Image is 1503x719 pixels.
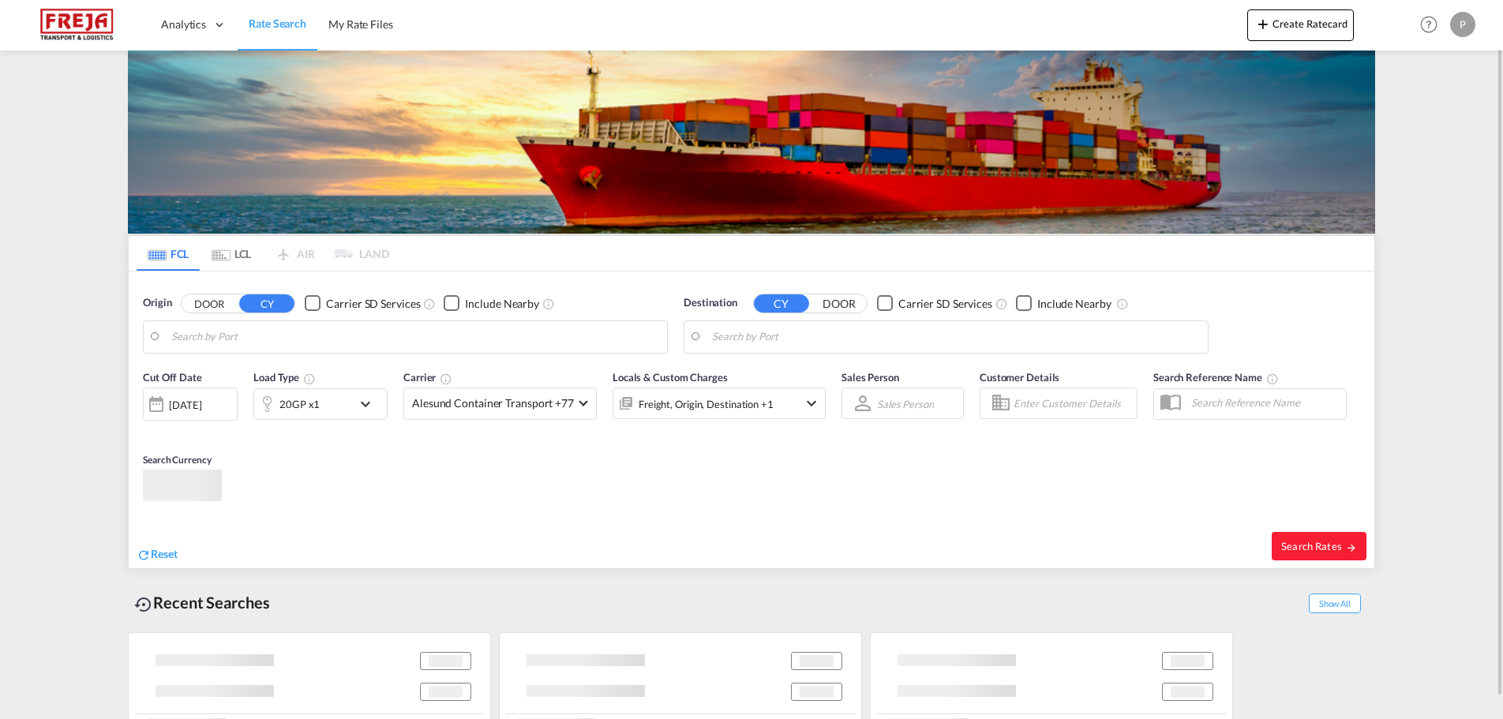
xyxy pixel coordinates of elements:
[684,295,737,311] span: Destination
[1266,373,1279,385] md-icon: Your search will be saved by the below given name
[200,236,263,271] md-tab-item: LCL
[712,325,1200,349] input: Search by Port
[1309,594,1361,613] span: Show All
[171,325,659,349] input: Search by Port
[1415,11,1450,39] div: Help
[980,371,1059,384] span: Customer Details
[279,393,320,415] div: 20GP x1
[328,17,393,31] span: My Rate Files
[326,296,420,312] div: Carrier SD Services
[253,388,388,420] div: 20GP x1icon-chevron-down
[1272,532,1366,560] button: Search Ratesicon-arrow-right
[639,393,774,415] div: Freight Origin Destination Factory Stuffing
[24,7,130,43] img: 586607c025bf11f083711d99603023e7.png
[182,294,237,313] button: DOOR
[151,547,178,560] span: Reset
[802,394,821,413] md-icon: icon-chevron-down
[303,373,316,385] md-icon: icon-information-outline
[898,296,992,312] div: Carrier SD Services
[1281,540,1357,552] span: Search Rates
[137,236,389,271] md-pagination-wrapper: Use the left and right arrow keys to navigate between tabs
[613,371,728,384] span: Locals & Custom Charges
[403,371,452,384] span: Carrier
[423,298,436,310] md-icon: Unchecked: Search for CY (Container Yard) services for all selected carriers.Checked : Search for...
[129,271,1374,568] div: Origin DOOR CY Checkbox No InkUnchecked: Search for CY (Container Yard) services for all selected...
[1037,296,1111,312] div: Include Nearby
[137,236,200,271] md-tab-item: FCL
[128,51,1375,234] img: LCL+%26+FCL+BACKGROUND.png
[134,595,153,614] md-icon: icon-backup-restore
[841,371,899,384] span: Sales Person
[1116,298,1129,310] md-icon: Unchecked: Ignores neighbouring ports when fetching rates.Checked : Includes neighbouring ports w...
[143,419,155,440] md-datepicker: Select
[440,373,452,385] md-icon: The selected Trucker/Carrierwill be displayed in the rate results If the rates are from another f...
[1016,295,1111,312] md-checkbox: Checkbox No Ink
[253,371,316,384] span: Load Type
[1247,9,1354,41] button: icon-plus 400-fgCreate Ratecard
[995,298,1008,310] md-icon: Unchecked: Search for CY (Container Yard) services for all selected carriers.Checked : Search for...
[305,295,420,312] md-checkbox: Checkbox No Ink
[143,295,171,311] span: Origin
[128,585,276,620] div: Recent Searches
[143,454,212,466] span: Search Currency
[143,388,238,421] div: [DATE]
[161,17,206,32] span: Analytics
[249,17,306,30] span: Rate Search
[444,295,539,312] md-checkbox: Checkbox No Ink
[143,371,202,384] span: Cut Off Date
[877,295,992,312] md-checkbox: Checkbox No Ink
[1254,14,1272,33] md-icon: icon-plus 400-fg
[412,395,574,411] span: Alesund Container Transport +77
[1014,391,1132,415] input: Enter Customer Details
[465,296,539,312] div: Include Nearby
[137,546,178,564] div: icon-refreshReset
[811,294,867,313] button: DOOR
[875,392,935,415] md-select: Sales Person
[169,398,201,412] div: [DATE]
[1450,12,1475,37] div: P
[356,395,383,414] md-icon: icon-chevron-down
[1153,371,1279,384] span: Search Reference Name
[1183,391,1346,414] input: Search Reference Name
[1346,542,1357,553] md-icon: icon-arrow-right
[542,298,555,310] md-icon: Unchecked: Ignores neighbouring ports when fetching rates.Checked : Includes neighbouring ports w...
[613,388,826,419] div: Freight Origin Destination Factory Stuffingicon-chevron-down
[239,294,294,313] button: CY
[1415,11,1442,38] span: Help
[137,548,151,562] md-icon: icon-refresh
[754,294,809,313] button: CY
